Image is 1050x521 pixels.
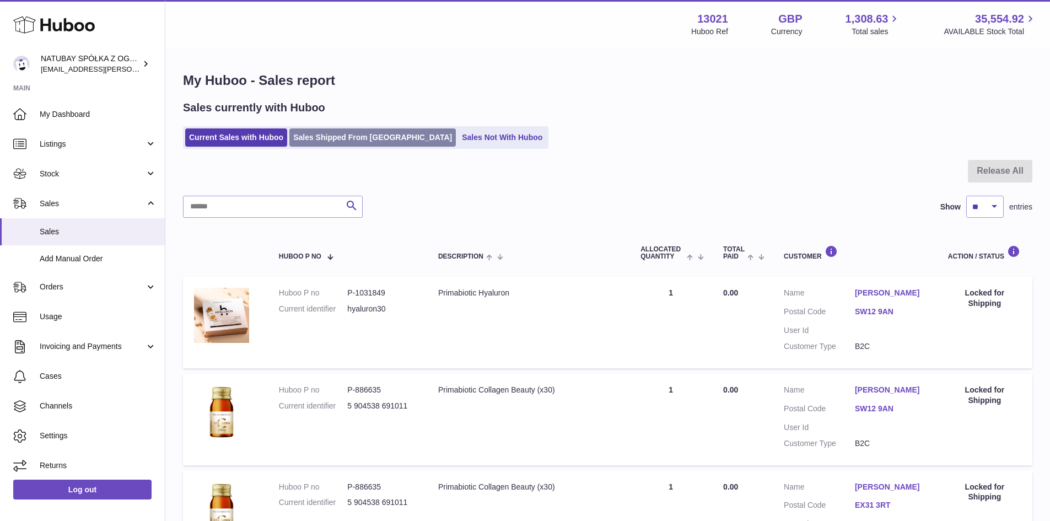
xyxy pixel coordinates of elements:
[40,198,145,209] span: Sales
[771,26,803,37] div: Currency
[279,304,348,314] dt: Current identifier
[347,385,416,395] dd: P-886635
[855,288,926,298] a: [PERSON_NAME]
[940,202,961,212] label: Show
[948,288,1021,309] div: Locked for Shipping
[279,401,348,411] dt: Current identifier
[640,246,684,260] span: ALLOCATED Quantity
[40,139,145,149] span: Listings
[723,246,745,260] span: Total paid
[41,65,221,73] span: [EMAIL_ADDRESS][PERSON_NAME][DOMAIN_NAME]
[784,245,926,260] div: Customer
[855,385,926,395] a: [PERSON_NAME]
[723,385,738,394] span: 0.00
[975,12,1024,26] span: 35,554.92
[40,371,157,382] span: Cases
[279,482,348,492] dt: Huboo P no
[40,227,157,237] span: Sales
[13,56,30,72] img: kacper.antkowski@natubay.pl
[347,304,416,314] dd: hyaluron30
[458,128,546,147] a: Sales Not With Huboo
[279,385,348,395] dt: Huboo P no
[40,341,145,352] span: Invoicing and Payments
[948,385,1021,406] div: Locked for Shipping
[784,500,855,513] dt: Postal Code
[183,100,325,115] h2: Sales currently with Huboo
[784,422,855,433] dt: User Id
[347,482,416,492] dd: P-886635
[438,482,618,492] div: Primabiotic Collagen Beauty (x30)
[852,26,901,37] span: Total sales
[438,288,618,298] div: Primabiotic Hyaluron
[41,53,140,74] div: NATUBAY SPÓŁKA Z OGRANICZONĄ ODPOWIEDZIALNOŚCIĄ
[347,288,416,298] dd: P-1031849
[855,482,926,492] a: [PERSON_NAME]
[948,482,1021,503] div: Locked for Shipping
[40,460,157,471] span: Returns
[183,72,1032,89] h1: My Huboo - Sales report
[40,109,157,120] span: My Dashboard
[723,288,738,297] span: 0.00
[778,12,802,26] strong: GBP
[784,325,855,336] dt: User Id
[347,401,416,411] dd: 5 904538 691011
[289,128,456,147] a: Sales Shipped From [GEOGRAPHIC_DATA]
[723,482,738,491] span: 0.00
[438,253,483,260] span: Description
[194,385,249,440] img: 130211698054880.jpg
[784,438,855,449] dt: Customer Type
[855,404,926,414] a: SW12 9AN
[691,26,728,37] div: Huboo Ref
[855,438,926,449] dd: B2C
[13,480,152,499] a: Log out
[784,385,855,398] dt: Name
[784,341,855,352] dt: Customer Type
[784,404,855,417] dt: Postal Code
[846,12,889,26] span: 1,308.63
[697,12,728,26] strong: 13021
[948,245,1021,260] div: Action / Status
[629,277,712,368] td: 1
[40,311,157,322] span: Usage
[855,307,926,317] a: SW12 9AN
[279,497,348,508] dt: Current identifier
[279,253,321,260] span: Huboo P no
[784,482,855,495] dt: Name
[185,128,287,147] a: Current Sales with Huboo
[194,288,249,343] img: 130211740407413.jpg
[40,431,157,441] span: Settings
[40,401,157,411] span: Channels
[40,169,145,179] span: Stock
[855,341,926,352] dd: B2C
[944,12,1037,37] a: 35,554.92 AVAILABLE Stock Total
[846,12,901,37] a: 1,308.63 Total sales
[784,288,855,301] dt: Name
[944,26,1037,37] span: AVAILABLE Stock Total
[279,288,348,298] dt: Huboo P no
[629,374,712,465] td: 1
[1009,202,1032,212] span: entries
[784,307,855,320] dt: Postal Code
[855,500,926,511] a: EX31 3RT
[40,282,145,292] span: Orders
[438,385,618,395] div: Primabiotic Collagen Beauty (x30)
[347,497,416,508] dd: 5 904538 691011
[40,254,157,264] span: Add Manual Order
